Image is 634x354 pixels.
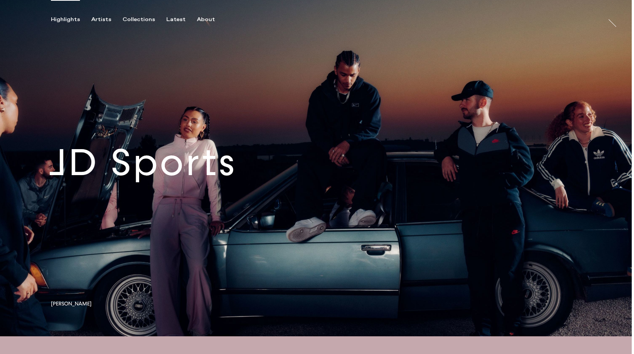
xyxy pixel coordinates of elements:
[51,16,91,23] button: Highlights
[123,16,155,23] div: Collections
[91,16,123,23] button: Artists
[166,16,197,23] button: Latest
[166,16,186,23] div: Latest
[91,16,111,23] div: Artists
[51,16,80,23] div: Highlights
[123,16,166,23] button: Collections
[197,16,215,23] div: About
[197,16,226,23] button: About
